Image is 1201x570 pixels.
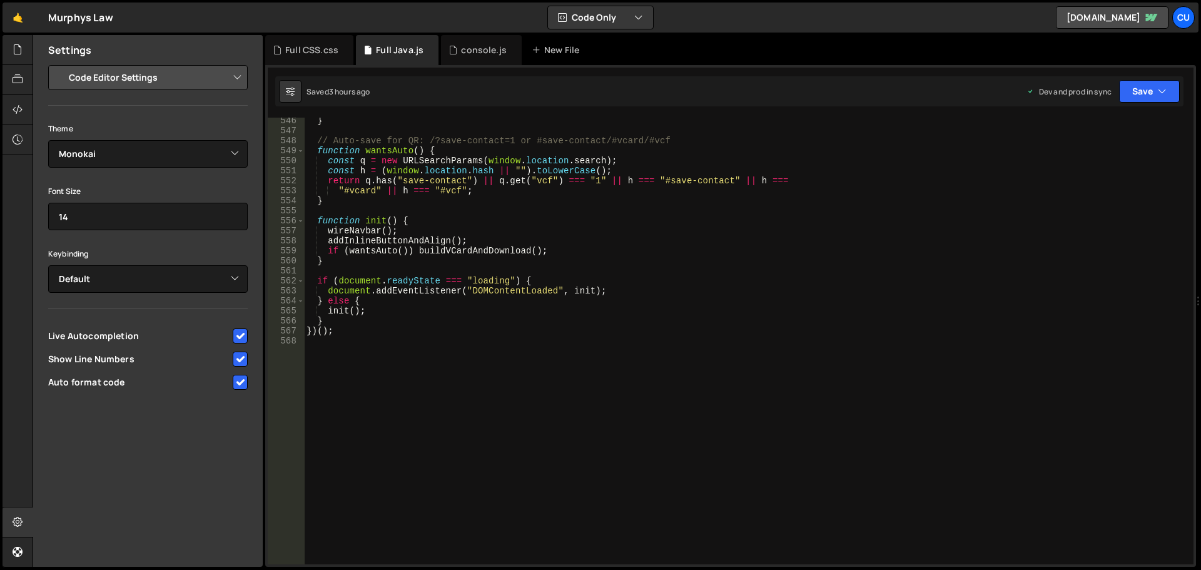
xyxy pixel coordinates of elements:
div: 563 [268,286,305,296]
div: 564 [268,296,305,306]
h2: Settings [48,43,91,57]
div: 559 [268,246,305,256]
div: 556 [268,216,305,226]
div: 567 [268,326,305,336]
div: 566 [268,316,305,326]
div: Murphys Law [48,10,113,25]
div: 546 [268,116,305,126]
div: 3 hours ago [329,86,370,97]
span: Auto format code [48,376,231,389]
div: 560 [268,256,305,266]
label: Keybinding [48,248,89,260]
div: 555 [268,206,305,216]
div: 568 [268,336,305,346]
div: Full CSS.css [285,44,338,56]
label: Theme [48,123,73,135]
button: Save [1119,80,1180,103]
button: Code Only [548,6,653,29]
a: [DOMAIN_NAME] [1056,6,1168,29]
div: 552 [268,176,305,186]
div: 547 [268,126,305,136]
div: 548 [268,136,305,146]
div: 562 [268,276,305,286]
div: 553 [268,186,305,196]
div: 557 [268,226,305,236]
div: 550 [268,156,305,166]
div: 554 [268,196,305,206]
div: Full Java.js [376,44,423,56]
div: New File [532,44,584,56]
span: Live Autocompletion [48,330,231,342]
label: Font Size [48,185,81,198]
div: 558 [268,236,305,246]
div: 551 [268,166,305,176]
div: Saved [307,86,370,97]
a: 🤙 [3,3,33,33]
div: console.js [461,44,507,56]
div: Dev and prod in sync [1026,86,1112,97]
div: 549 [268,146,305,156]
span: Show Line Numbers [48,353,231,365]
div: 561 [268,266,305,276]
a: Cu [1172,6,1195,29]
div: 565 [268,306,305,316]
